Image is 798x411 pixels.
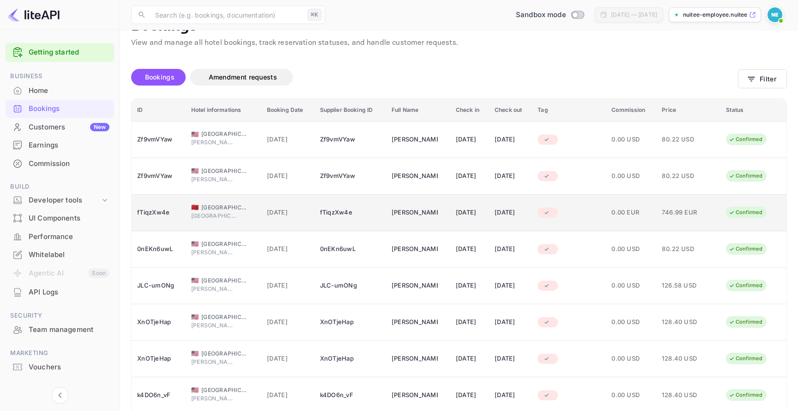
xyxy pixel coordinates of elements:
[611,135,651,145] span: 0.00 USD
[723,389,768,401] div: Confirmed
[137,315,180,330] div: XnOTjeHap
[656,99,720,122] th: Price
[392,388,438,403] div: Oussama Tali
[683,11,747,19] p: nuitee-employee.nuitee...
[6,228,114,246] div: Performance
[6,71,114,81] span: Business
[191,131,199,137] span: United States of America
[267,244,309,254] span: [DATE]
[456,315,484,330] div: [DATE]
[314,99,386,122] th: Supplier Booking ID
[6,358,114,375] a: Vouchers
[267,135,309,145] span: [DATE]
[495,242,526,257] div: [DATE]
[52,387,68,404] button: Collapse navigation
[267,317,309,327] span: [DATE]
[29,213,109,224] div: UI Components
[320,169,381,184] div: Zf9vmVYaw
[137,132,180,147] div: Zf9vmVYaw
[191,138,237,147] span: [PERSON_NAME]
[611,208,651,218] span: 0.00 EUR
[6,283,114,301] a: API Logs
[191,285,237,293] span: [PERSON_NAME] [PERSON_NAME]
[456,132,484,147] div: [DATE]
[320,278,381,293] div: JLC-umONg
[6,358,114,376] div: Vouchers
[662,281,708,291] span: 126.58 USD
[456,169,484,184] div: [DATE]
[320,132,381,147] div: Zf9vmVYaw
[201,386,248,394] span: [GEOGRAPHIC_DATA]
[662,135,708,145] span: 80.22 USD
[6,321,114,338] a: Team management
[392,315,438,330] div: Oussama Tali
[386,99,450,122] th: Full Name
[191,350,199,356] span: United States of America
[29,287,109,298] div: API Logs
[201,350,248,358] span: [GEOGRAPHIC_DATA]
[662,317,708,327] span: 128.40 USD
[7,7,60,22] img: LiteAPI logo
[6,43,114,62] div: Getting started
[495,205,526,220] div: [DATE]
[392,242,438,257] div: Santiago Voucher currency
[320,242,381,257] div: 0nEKn6uwL
[137,205,180,220] div: fTiqzXw4e
[611,171,651,181] span: 0.00 USD
[456,388,484,403] div: [DATE]
[191,358,237,366] span: [PERSON_NAME] [PERSON_NAME]
[137,351,180,366] div: XnOTjeHap
[662,244,708,254] span: 80.22 USD
[201,167,248,175] span: [GEOGRAPHIC_DATA]
[29,47,109,58] a: Getting started
[29,104,109,114] div: Bookings
[392,205,438,220] div: Oussama Tali
[320,315,381,330] div: XnOTjeHap
[201,203,248,212] span: [GEOGRAPHIC_DATA]
[611,244,651,254] span: 0.00 USD
[723,134,768,145] div: Confirmed
[308,9,321,21] div: ⌘K
[267,281,309,291] span: [DATE]
[137,169,180,184] div: Zf9vmVYaw
[6,311,114,321] span: Security
[532,99,606,122] th: Tag
[662,390,708,400] span: 128.40 USD
[6,136,114,153] a: Earnings
[29,86,109,96] div: Home
[6,155,114,172] a: Commission
[29,232,109,242] div: Performance
[723,316,768,328] div: Confirmed
[209,73,277,81] span: Amendment requests
[267,208,309,218] span: [DATE]
[6,246,114,263] a: Whitelabel
[137,242,180,257] div: 0nEKn6uwL
[723,207,768,218] div: Confirmed
[267,171,309,181] span: [DATE]
[6,209,114,227] div: UI Components
[720,99,786,122] th: Status
[611,390,651,400] span: 0.00 USD
[456,242,484,257] div: [DATE]
[723,353,768,364] div: Confirmed
[186,99,261,122] th: Hotel informations
[320,205,381,220] div: fTiqzXw4e
[6,82,114,99] a: Home
[267,354,309,364] span: [DATE]
[6,118,114,135] a: CustomersNew
[320,351,381,366] div: XnOTjeHap
[191,241,199,247] span: United States of America
[392,169,438,184] div: Santiago Voucher currency
[191,204,199,210] span: Morocco
[738,69,787,88] button: Filter
[611,281,651,291] span: 0.00 USD
[191,321,237,330] span: [PERSON_NAME] [PERSON_NAME]
[320,388,381,403] div: k4DO6n_vF
[191,394,237,403] span: [PERSON_NAME] [PERSON_NAME]
[662,354,708,364] span: 128.40 USD
[191,212,237,220] span: [GEOGRAPHIC_DATA]
[611,317,651,327] span: 0.00 USD
[6,100,114,117] a: Bookings
[606,99,656,122] th: Commission
[191,277,199,283] span: United States of America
